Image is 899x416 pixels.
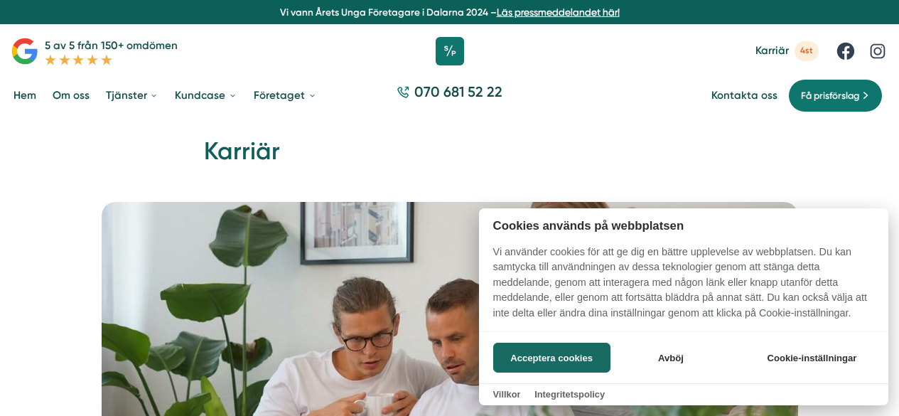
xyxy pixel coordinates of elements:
[534,389,605,400] a: Integritetspolicy
[479,245,888,331] p: Vi använder cookies för att ge dig en bättre upplevelse av webbplatsen. Du kan samtycka till anvä...
[493,343,610,373] button: Acceptera cookies
[750,343,874,373] button: Cookie-inställningar
[479,219,888,233] h2: Cookies används på webbplatsen
[493,389,521,400] a: Villkor
[614,343,727,373] button: Avböj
